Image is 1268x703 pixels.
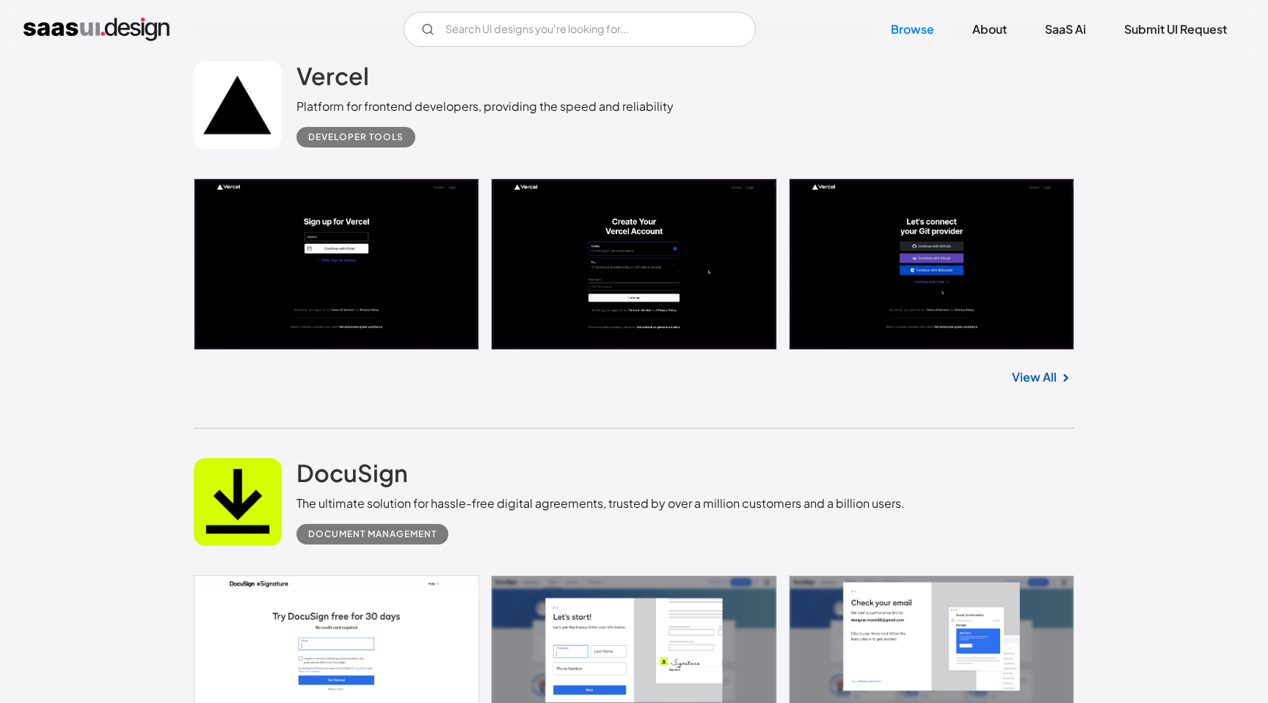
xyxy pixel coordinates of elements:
div: The ultimate solution for hassle-free digital agreements, trusted by over a million customers and... [296,495,905,512]
h2: DocuSign [296,458,408,487]
a: Browse [873,13,952,45]
a: home [23,18,170,41]
h2: Vercel [296,61,369,90]
a: DocuSign [296,458,408,495]
div: Developer tools [308,128,404,146]
div: Platform for frontend developers, providing the speed and reliability [296,98,674,115]
a: About [955,13,1024,45]
div: Document Management [308,525,437,543]
a: Vercel [296,61,369,98]
form: Email Form [404,12,756,47]
a: SaaS Ai [1027,13,1104,45]
input: Search UI designs you're looking for... [404,12,756,47]
a: View All [1012,368,1057,386]
a: Submit UI Request [1107,13,1245,45]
